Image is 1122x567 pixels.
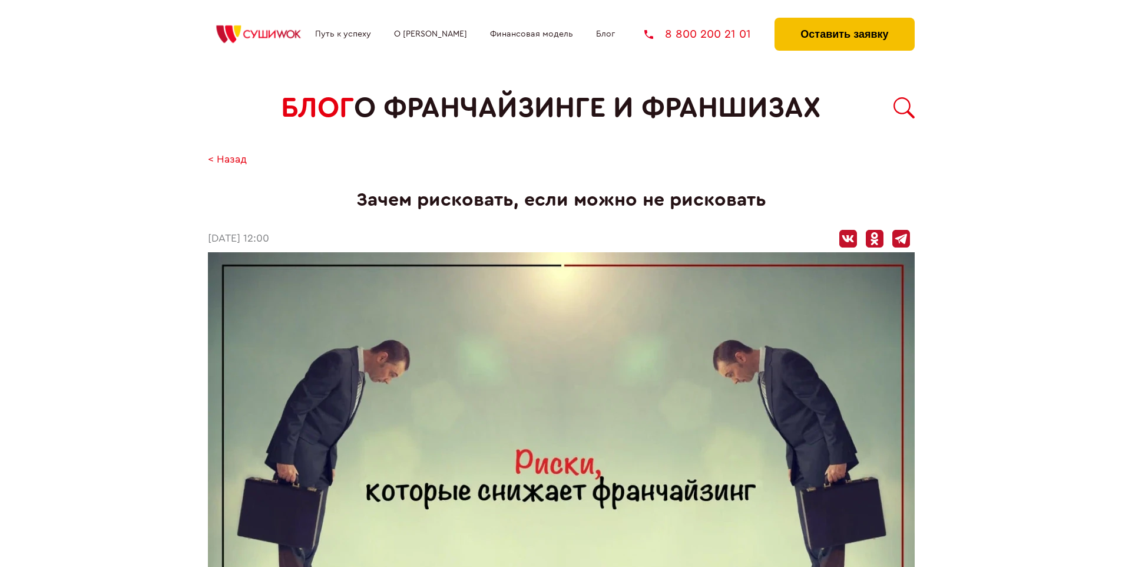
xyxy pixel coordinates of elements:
span: о франчайзинге и франшизах [354,92,820,124]
a: Финансовая модель [490,29,573,39]
time: [DATE] 12:00 [208,233,269,245]
a: Блог [596,29,615,39]
button: Оставить заявку [775,18,914,51]
h1: Зачем рисковать, если можно не рисковать [208,189,915,211]
a: О [PERSON_NAME] [394,29,467,39]
a: Путь к успеху [315,29,371,39]
span: БЛОГ [281,92,354,124]
span: 8 800 200 21 01 [665,28,751,40]
a: < Назад [208,154,247,166]
a: 8 800 200 21 01 [644,28,751,40]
